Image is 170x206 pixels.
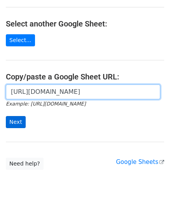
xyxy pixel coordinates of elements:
a: Google Sheets [116,158,164,166]
iframe: Chat Widget [131,169,170,206]
a: Need help? [6,158,44,170]
input: Paste your Google Sheet URL here [6,85,160,99]
input: Next [6,116,26,128]
h4: Copy/paste a Google Sheet URL: [6,72,164,81]
a: Select... [6,34,35,46]
small: Example: [URL][DOMAIN_NAME] [6,101,86,107]
h4: Select another Google Sheet: [6,19,164,28]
